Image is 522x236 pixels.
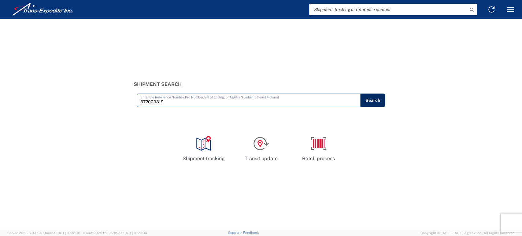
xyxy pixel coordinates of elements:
[309,4,468,15] input: Shipment, tracking or reference number
[7,231,80,235] span: Server: 2025.17.0-1194904eeae
[122,231,147,235] span: [DATE] 10:23:34
[243,231,259,234] a: Feedback
[134,81,388,87] h3: Shipment Search
[420,230,515,236] span: Copyright © [DATE]-[DATE] Agistix Inc., All Rights Reserved
[360,94,385,107] button: Search
[55,231,80,235] span: [DATE] 10:32:38
[228,231,243,234] a: Support
[292,131,345,167] a: Batch process
[83,231,147,235] span: Client: 2025.17.0-159f9de
[235,131,287,167] a: Transit update
[177,131,230,167] a: Shipment tracking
